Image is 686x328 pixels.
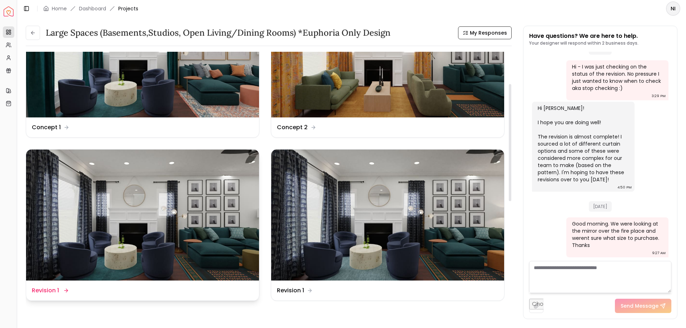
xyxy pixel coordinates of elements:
[666,1,680,16] button: NI
[271,149,504,301] a: Revision 1Revision 1
[277,123,308,132] dd: Concept 2
[271,150,504,281] img: Revision 1
[470,29,507,36] span: My Responses
[529,32,638,40] p: Have questions? We are here to help.
[79,5,106,12] a: Dashboard
[32,286,59,295] dd: Revision 1
[43,5,138,12] nav: breadcrumb
[4,6,14,16] img: Spacejoy Logo
[572,63,662,92] div: Hi - I was just checking on the status of the revision. No pressure I just wanted to know when to...
[46,27,391,39] h3: Large Spaces (Basements,Studios, Open living/dining rooms) *Euphoria Only Design
[118,5,138,12] span: Projects
[458,26,512,39] button: My Responses
[572,220,662,249] div: Good morning. We were looking at the mirror over the fire place and werent sure what size to purc...
[32,123,61,132] dd: Concept 1
[652,249,666,257] div: 9:27 AM
[26,150,259,281] img: Revision 1
[26,149,259,301] a: Revision 1Revision 1
[529,40,638,46] p: Your designer will respond within 2 business days.
[277,286,304,295] dd: Revision 1
[589,201,612,212] span: [DATE]
[652,92,666,100] div: 3:29 PM
[617,184,632,191] div: 4:50 PM
[52,5,67,12] a: Home
[538,105,627,183] div: Hi [PERSON_NAME]! I hope you are doing well! The revision is almost complete! I sourced a lot of ...
[4,6,14,16] a: Spacejoy
[667,2,680,15] span: NI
